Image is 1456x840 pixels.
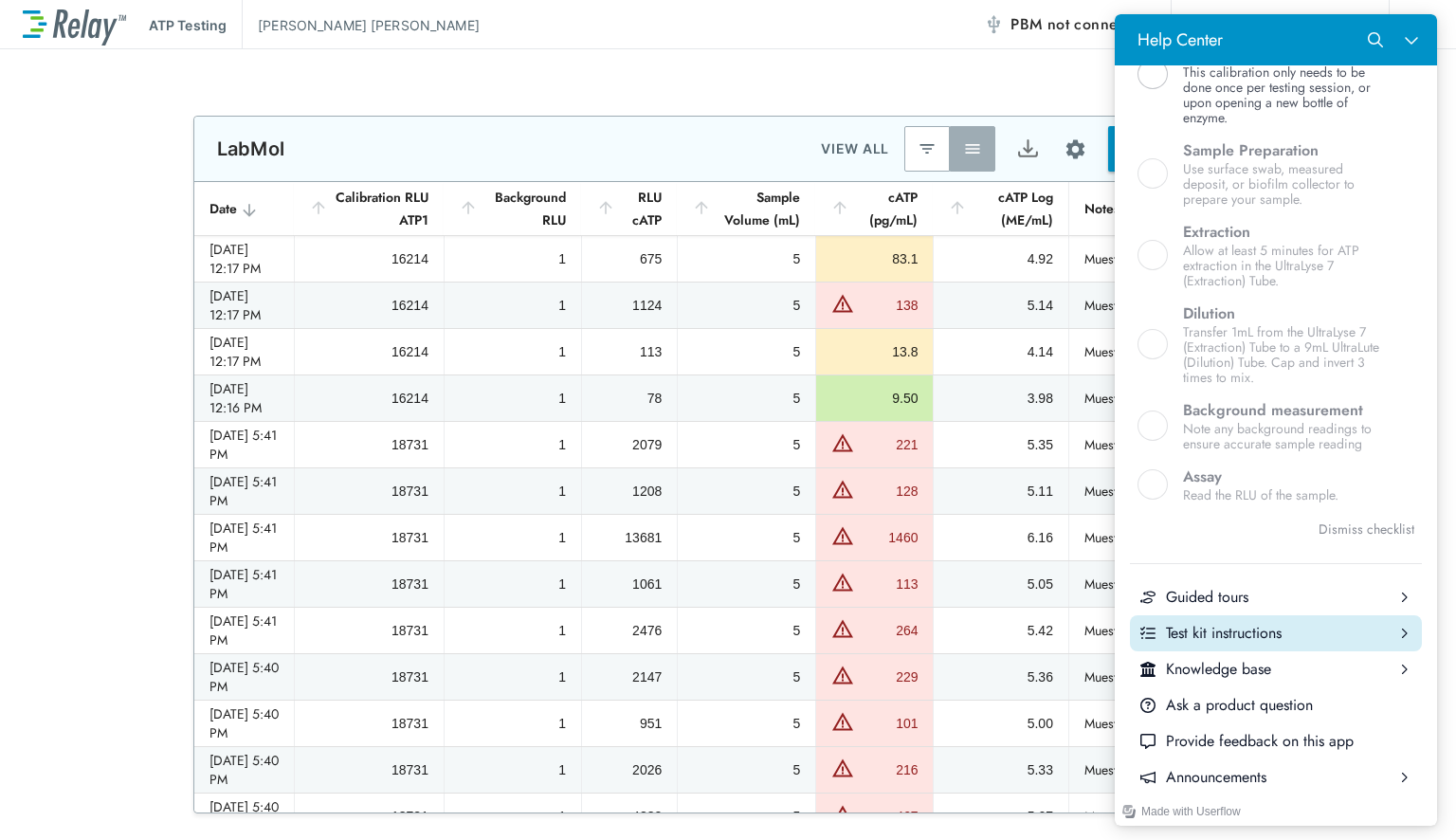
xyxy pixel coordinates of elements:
img: Warning [831,803,854,826]
div: RLU cATP [596,186,662,231]
div: 16214 [310,389,428,408]
td: Muestra_4_D2 [1068,422,1220,467]
p: VIEW ALL [821,137,889,160]
div: 1208 [597,482,662,501]
div: [DATE] 12:17 PM [209,240,279,278]
div: [DATE] 5:40 PM [209,704,279,742]
div: 5.05 [949,575,1052,593]
div: Made with Userflow [27,787,126,808]
div: 18731 [310,435,428,454]
td: Muestra_11_D2 [1068,701,1220,746]
a: Made with Userflow [8,787,126,808]
div: 2026 [597,760,662,779]
div: 4382 [597,807,662,826]
div: [DATE] 12:16 PM [209,379,279,417]
div: 5 [693,667,800,686]
img: Warning [831,664,854,686]
div: 1 [460,667,566,686]
div: 1 [460,575,566,593]
div: 1 [460,528,566,547]
div: 18731 [310,621,428,640]
img: Warning [831,571,854,593]
div: 2476 [597,621,662,640]
span: not connected [1047,13,1148,35]
div: 1 [460,760,566,779]
td: Muestra_10_D2 [1068,747,1220,793]
div: 18731 [310,807,428,826]
div: Sample Volume (mL) [692,186,800,231]
img: Warning [831,431,854,454]
div: 5 [693,621,800,640]
div: 3.98 [949,389,1052,408]
div: 675 [597,249,662,268]
button: Main menu [1405,7,1433,43]
div: 5.36 [949,667,1052,686]
img: Drawer Icon [1405,7,1433,43]
img: Warning [831,478,854,501]
div: 83.1 [831,249,918,268]
div: 9.50 [831,389,918,408]
button: RUN TESTS [1108,126,1239,172]
div: 18731 [310,760,428,779]
td: Muestra_9_D2 [1068,794,1220,839]
div: [DATE] 5:41 PM [209,519,279,557]
td: Muestra_19_D3 [1068,236,1220,282]
div: 16214 [310,342,428,361]
img: Latest [918,139,937,158]
td: Muestra_2_D2 [1068,515,1220,560]
div: [DATE] 5:40 PM [209,751,279,789]
div: 13681 [597,528,662,547]
img: Warning [831,757,854,779]
div: 4.14 [949,342,1052,361]
div: [DATE] 5:41 PM [209,565,279,603]
td: Muestra_CL_39_D3 [1068,329,1220,374]
div: 1124 [597,296,662,315]
div: 18731 [310,667,428,686]
div: [DATE] 12:17 PM [209,333,279,371]
div: 1 [460,296,566,315]
td: Muestra_14_D3 [1068,375,1220,421]
div: 5 [693,807,800,826]
div: [DATE] 5:41 PM [209,612,279,649]
div: [DATE] 12:17 PM [209,286,279,324]
div: 5 [693,528,800,547]
div: 1 [460,342,566,361]
div: 5 [693,296,800,315]
div: 18731 [310,714,428,733]
td: Muestra_21_D2 [1068,608,1220,653]
div: Notes [1084,197,1205,220]
td: Muestra_CL_4_D3 [1068,283,1220,328]
button: PBM not connected [976,6,1156,44]
div: Background RLU [459,186,566,231]
td: Muestra_3_D2 [1068,468,1220,514]
div: 5.14 [949,296,1052,315]
div: Calibration RLU ATP1 [309,186,428,231]
p: ATP Testing [149,15,227,35]
div: 2147 [597,667,662,686]
div: cATP (pg/mL) [830,186,918,231]
div: 5 [693,342,800,361]
div: 16214 [310,296,428,315]
div: cATP Log (ME/mL) [948,186,1052,231]
div: 18731 [310,528,428,547]
div: 4.92 [949,249,1052,268]
div: 5 [693,714,800,733]
img: Warning [831,292,854,315]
